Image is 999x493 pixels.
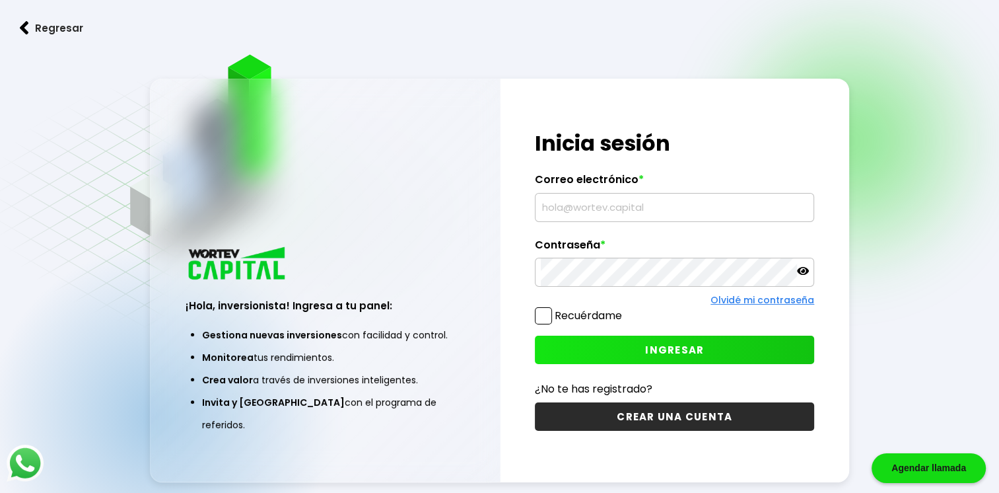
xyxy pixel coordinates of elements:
[872,453,986,483] div: Agendar llamada
[202,396,345,409] span: Invita y [GEOGRAPHIC_DATA]
[202,369,448,391] li: a través de inversiones inteligentes.
[202,324,448,346] li: con facilidad y control.
[541,194,808,221] input: hola@wortev.capital
[186,298,465,313] h3: ¡Hola, inversionista! Ingresa a tu panel:
[555,308,622,323] label: Recuérdame
[535,336,814,364] button: INGRESAR
[202,391,448,436] li: con el programa de referidos.
[535,173,814,193] label: Correo electrónico
[535,402,814,431] button: CREAR UNA CUENTA
[202,328,342,342] span: Gestiona nuevas inversiones
[7,445,44,482] img: logos_whatsapp-icon.242b2217.svg
[535,239,814,258] label: Contraseña
[535,128,814,159] h1: Inicia sesión
[202,373,253,387] span: Crea valor
[535,381,814,431] a: ¿No te has registrado?CREAR UNA CUENTA
[202,351,254,364] span: Monitorea
[186,245,290,284] img: logo_wortev_capital
[645,343,704,357] span: INGRESAR
[202,346,448,369] li: tus rendimientos.
[710,293,814,307] a: Olvidé mi contraseña
[20,21,29,35] img: flecha izquierda
[535,381,814,397] p: ¿No te has registrado?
